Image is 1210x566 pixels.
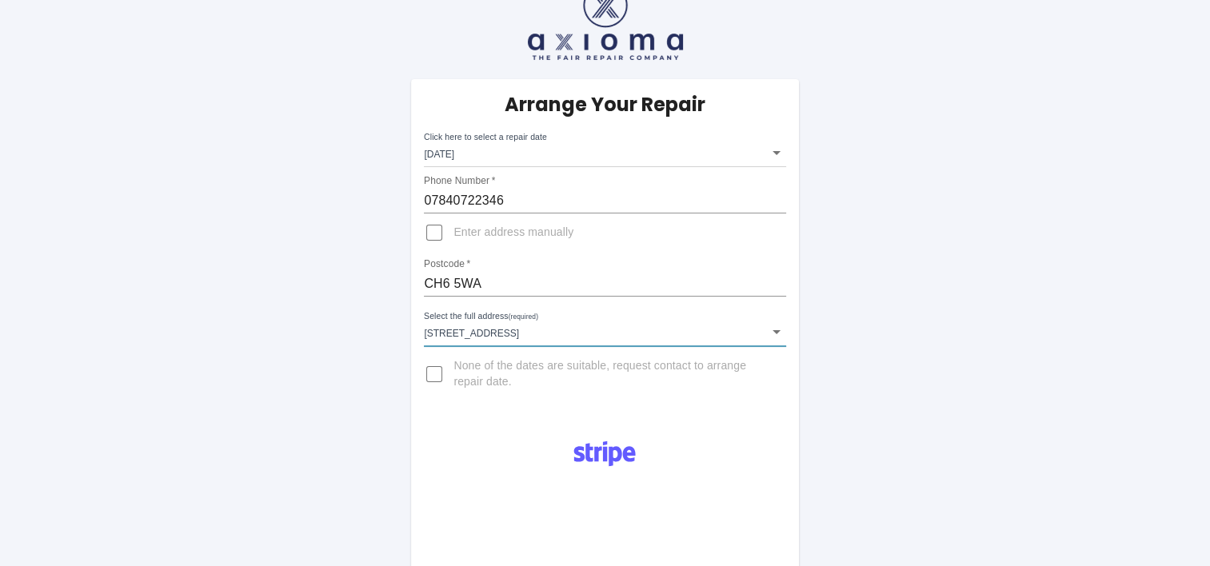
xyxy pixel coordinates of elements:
img: Logo [565,435,645,473]
div: [STREET_ADDRESS] [424,317,785,346]
span: Enter address manually [453,225,573,241]
h5: Arrange Your Repair [505,92,705,118]
span: None of the dates are suitable, request contact to arrange repair date. [453,358,773,390]
small: (required) [509,313,538,321]
label: Click here to select a repair date [424,131,547,143]
label: Phone Number [424,174,495,188]
label: Select the full address [424,310,538,323]
div: [DATE] [424,138,785,167]
label: Postcode [424,257,470,271]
